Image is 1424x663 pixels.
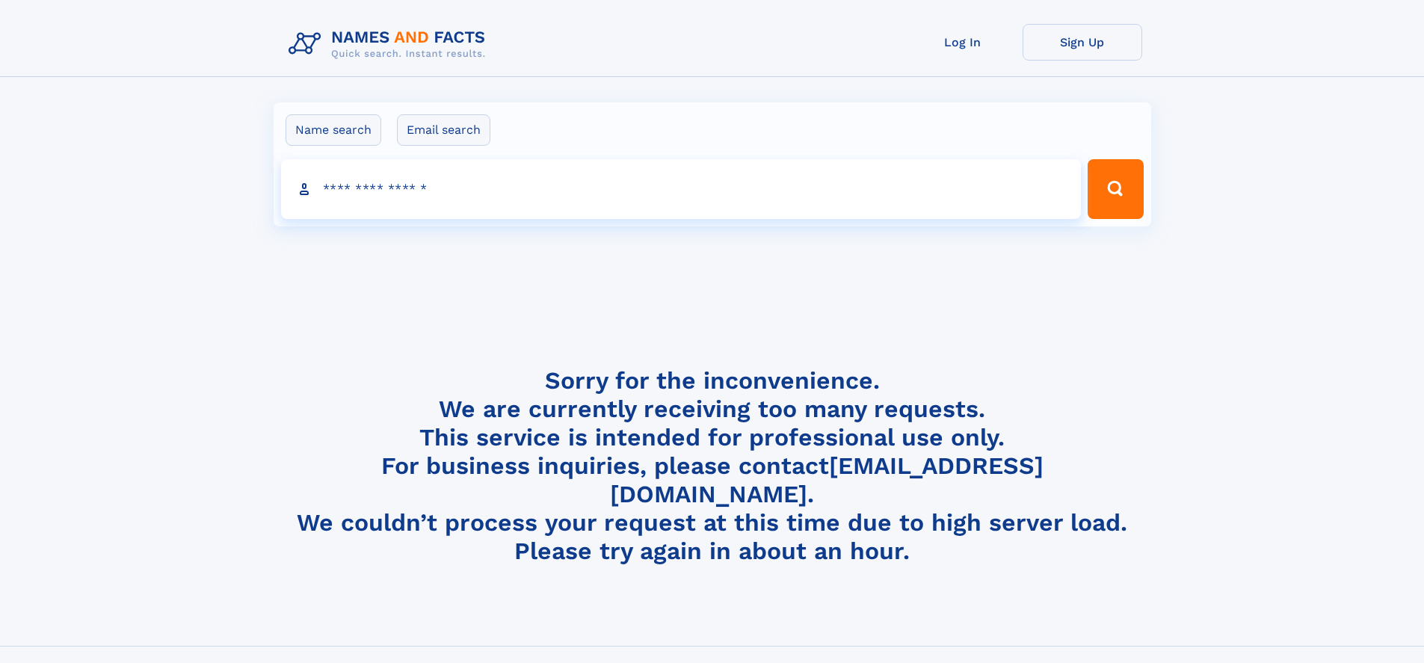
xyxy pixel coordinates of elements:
[1088,159,1143,219] button: Search Button
[281,159,1082,219] input: search input
[283,366,1142,566] h4: Sorry for the inconvenience. We are currently receiving too many requests. This service is intend...
[610,451,1044,508] a: [EMAIL_ADDRESS][DOMAIN_NAME]
[397,114,490,146] label: Email search
[1023,24,1142,61] a: Sign Up
[283,24,498,64] img: Logo Names and Facts
[286,114,381,146] label: Name search
[903,24,1023,61] a: Log In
